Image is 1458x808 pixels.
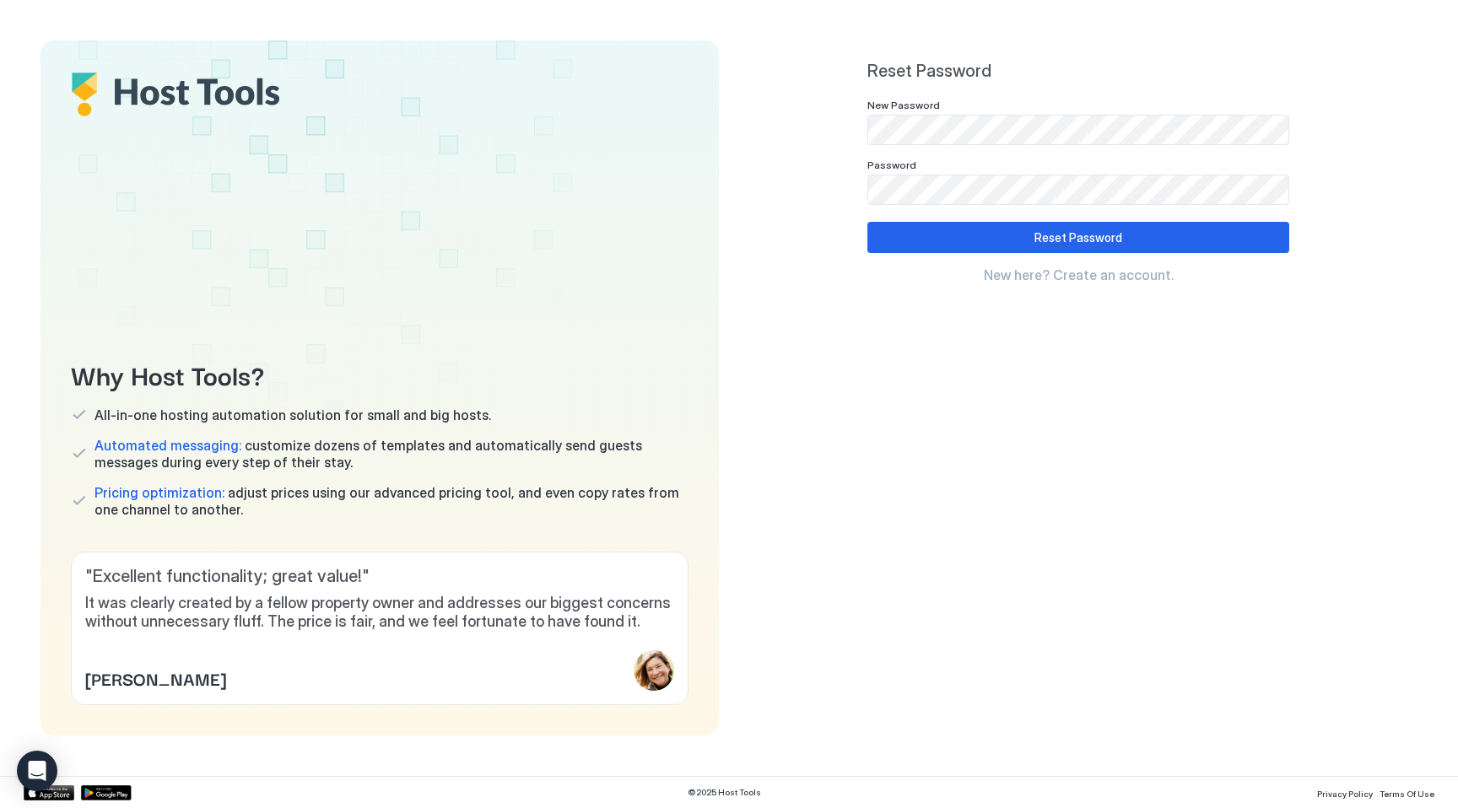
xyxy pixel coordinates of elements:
[634,650,674,691] div: profile
[71,355,688,393] span: Why Host Tools?
[94,437,688,471] span: customize dozens of templates and automatically send guests messages during every step of their s...
[1317,789,1373,799] span: Privacy Policy
[24,785,74,800] a: App Store
[1380,784,1434,801] a: Terms Of Use
[94,484,688,518] span: adjust prices using our advanced pricing tool, and even copy rates from one channel to another.
[94,484,224,501] span: Pricing optimization:
[85,594,674,632] span: It was clearly created by a fellow property owner and addresses our biggest concerns without unne...
[867,222,1289,253] button: Reset Password
[85,566,674,587] span: " Excellent functionality; great value! "
[85,665,226,691] span: [PERSON_NAME]
[984,267,1174,283] span: New here? Create an account.
[17,751,57,791] div: Open Intercom Messenger
[1317,784,1373,801] a: Privacy Policy
[94,407,491,423] span: All-in-one hosting automation solution for small and big hosts.
[867,267,1289,283] a: New here? Create an account.
[81,785,132,800] a: Google Play Store
[94,437,241,454] span: Automated messaging:
[867,159,916,171] span: Password
[867,99,940,111] span: New Password
[868,175,1288,204] input: Input Field
[868,116,1288,144] input: Input Field
[867,61,1289,82] span: Reset Password
[1034,229,1122,246] div: Reset Password
[1380,789,1434,799] span: Terms Of Use
[688,787,761,798] span: © 2025 Host Tools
